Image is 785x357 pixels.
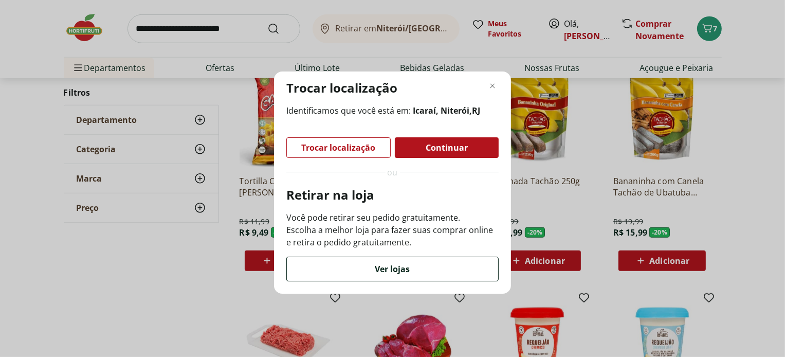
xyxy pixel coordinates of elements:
button: Trocar localização [286,137,391,158]
b: Icaraí, Niterói , RJ [413,105,480,116]
div: Modal de regionalização [274,72,511,294]
button: Fechar modal de regionalização [486,80,499,92]
p: Trocar localização [286,80,397,96]
span: ou [388,166,398,178]
span: Continuar [426,144,468,152]
p: Retirar na loja [286,187,499,203]
button: Ver lojas [286,257,499,281]
span: Ver lojas [375,265,410,273]
button: Continuar [395,137,499,158]
p: Você pode retirar seu pedido gratuitamente. Escolha a melhor loja para fazer suas comprar online ... [286,211,499,248]
span: Identificamos que você está em: [286,104,499,117]
span: Trocar localização [302,144,376,152]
